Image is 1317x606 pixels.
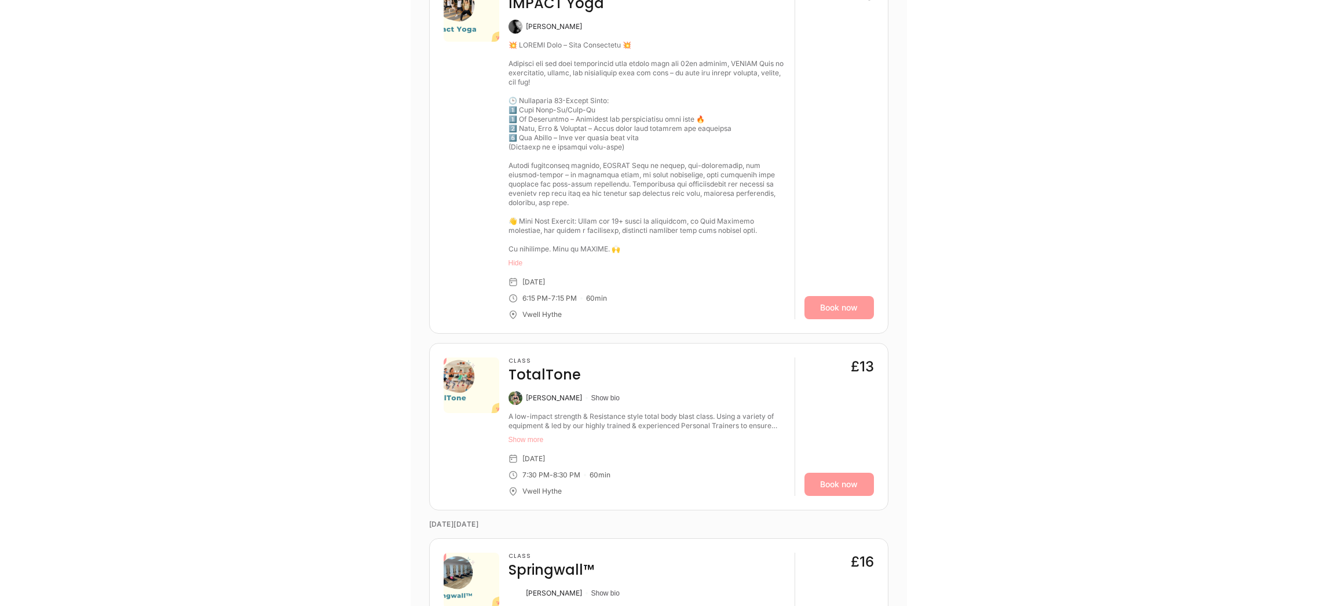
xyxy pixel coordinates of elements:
[553,470,580,480] div: 8:30 PM
[804,473,874,496] a: Book now
[522,487,562,496] div: Vwell Hythe
[508,412,785,430] div: A low-impact strength & Resistance style total body blast class. Using a variety of equipment & l...
[522,310,562,319] div: Vwell Hythe
[526,393,582,403] div: [PERSON_NAME]
[851,357,874,376] div: £13
[526,22,582,31] div: [PERSON_NAME]
[591,393,620,403] button: Show bio
[551,294,577,303] div: 7:15 PM
[508,41,785,254] div: 💥 IMPACT Yoga – Yoga Reimagined 💥 Bringing all the best traditional yoga styles into the 21st cen...
[508,561,594,579] h4: Springwall™
[508,357,581,364] h3: Class
[522,294,548,303] div: 6:15 PM
[550,470,553,480] div: -
[804,296,874,319] a: Book now
[522,278,545,287] div: [DATE]
[508,435,785,444] button: Show more
[591,589,620,598] button: Show bio
[508,20,522,34] img: Rikii Brown
[526,589,582,598] div: [PERSON_NAME]
[586,294,607,303] div: 60 min
[508,391,522,405] img: Mel Eberlein-Scott
[508,586,522,600] img: Susanna Macaulay
[429,510,888,538] time: [DATE][DATE]
[444,357,499,413] img: 9ca2bd60-c661-483b-8a8b-da1a6fbf2332.png
[590,470,610,480] div: 60 min
[522,470,550,480] div: 7:30 PM
[548,294,551,303] div: -
[508,553,594,560] h3: Class
[522,454,545,463] div: [DATE]
[851,553,874,571] div: £16
[508,258,785,268] button: Hide
[508,366,581,384] h4: TotalTone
